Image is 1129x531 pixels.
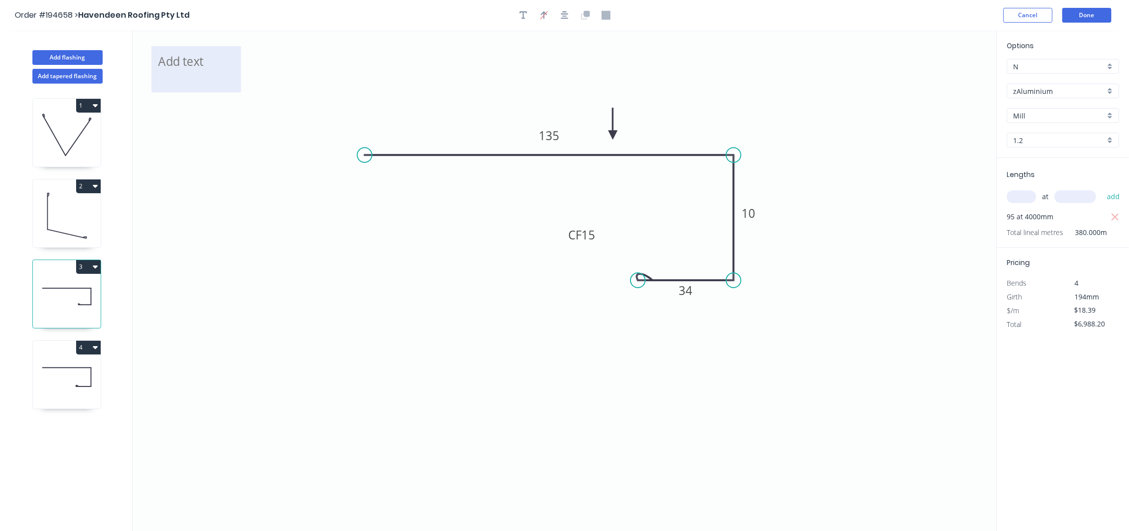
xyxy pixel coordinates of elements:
span: at [1042,190,1048,204]
span: Order #194658 > [15,9,78,21]
span: Girth [1007,292,1022,301]
span: 4 [1075,278,1079,288]
span: 194mm [1075,292,1100,301]
span: Total [1007,320,1021,329]
input: Material [1013,86,1105,96]
button: 2 [76,179,101,193]
span: 95 at 4000mm [1007,210,1053,224]
tspan: CF [569,227,582,243]
button: 3 [76,260,101,274]
span: Total lineal metres [1007,226,1063,239]
span: Pricing [1007,258,1030,267]
span: Bends [1007,278,1026,288]
span: $/m [1007,306,1019,315]
button: Add flashing [32,50,103,65]
tspan: 10 [742,205,755,221]
tspan: 34 [679,282,692,298]
tspan: 15 [582,227,596,243]
button: Done [1062,8,1111,23]
span: Options [1007,41,1034,51]
button: add [1102,188,1125,205]
span: Havendeen Roofing Pty Ltd [78,9,190,21]
span: 380.000m [1063,226,1107,239]
span: Lengths [1007,170,1035,179]
input: Thickness [1013,135,1105,146]
button: Cancel [1003,8,1052,23]
tspan: 135 [539,127,559,144]
button: 4 [76,341,101,354]
input: Price level [1013,61,1105,72]
input: Colour [1013,111,1105,121]
button: Add tapered flashing [32,69,103,84]
button: 1 [76,99,101,113]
